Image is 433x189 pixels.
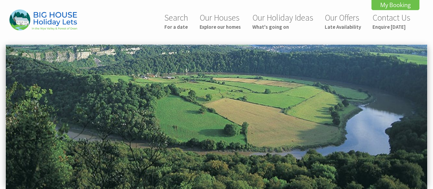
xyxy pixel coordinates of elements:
[200,24,241,30] small: Explore our homes
[164,12,188,30] a: SearchFor a date
[9,9,77,30] img: Big House Holiday Lets
[372,12,410,30] a: Contact UsEnquire [DATE]
[325,24,361,30] small: Late Availability
[252,24,313,30] small: What's going on
[164,24,188,30] small: For a date
[325,12,361,30] a: Our OffersLate Availability
[200,12,241,30] a: Our HousesExplore our homes
[252,12,313,30] a: Our Holiday IdeasWhat's going on
[372,24,410,30] small: Enquire [DATE]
